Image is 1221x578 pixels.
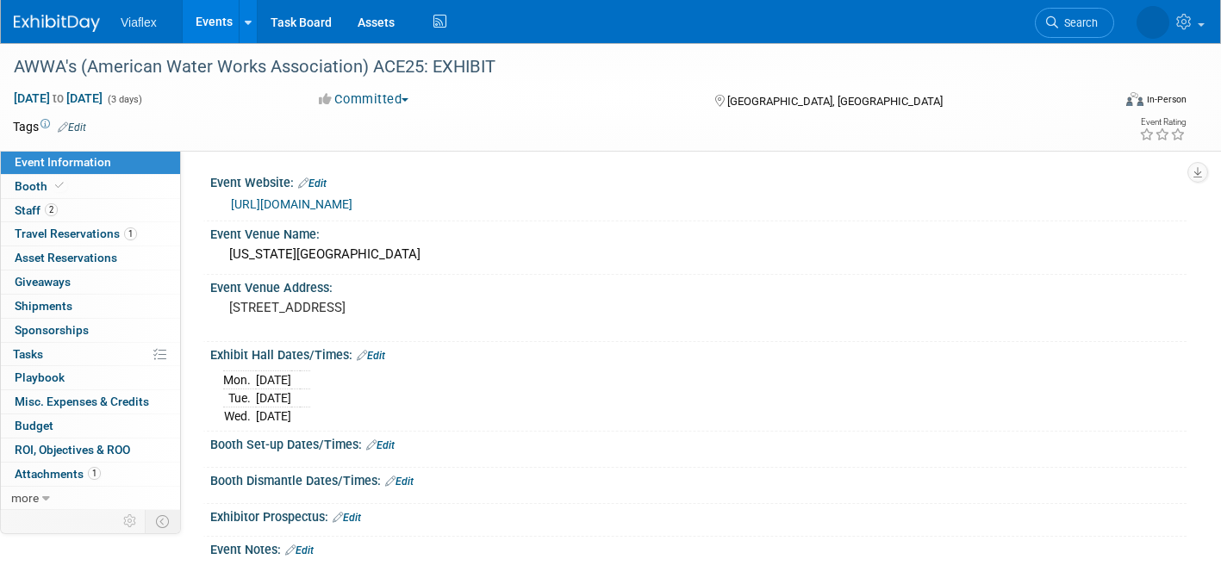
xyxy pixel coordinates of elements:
a: Staff2 [1,199,180,222]
div: AWWA's (American Water Works Association) ACE25: EXHIBIT [8,52,1087,83]
td: [DATE] [256,371,291,389]
button: Committed [313,90,415,109]
a: Attachments1 [1,463,180,486]
a: more [1,487,180,510]
span: more [11,491,39,505]
div: Event Website: [210,170,1187,192]
span: (3 days) [106,94,142,105]
td: Tue. [223,389,256,407]
a: Edit [298,177,327,190]
div: Event Venue Name: [210,221,1187,243]
span: Travel Reservations [15,227,137,240]
span: [GEOGRAPHIC_DATA], [GEOGRAPHIC_DATA] [727,95,943,108]
span: ROI, Objectives & ROO [15,443,130,457]
div: In-Person [1146,93,1187,106]
a: [URL][DOMAIN_NAME] [231,197,352,211]
a: Travel Reservations1 [1,222,180,245]
span: to [50,91,66,105]
a: Event Information [1,151,180,174]
a: Edit [285,544,314,556]
td: Toggle Event Tabs [146,510,181,532]
div: Event Venue Address: [210,275,1187,296]
a: Asset Reservations [1,246,180,270]
div: [US_STATE][GEOGRAPHIC_DATA] [223,241,1174,268]
td: Wed. [223,407,256,426]
a: Edit [385,475,414,488]
span: Staff [15,203,58,217]
pre: [STREET_ADDRESS] [229,300,598,315]
a: Giveaways [1,270,180,294]
div: Exhibitor Prospectus: [210,504,1187,526]
img: Format-Inperson.png [1126,92,1143,106]
td: [DATE] [256,407,291,426]
a: Budget [1,414,180,438]
span: 1 [124,227,137,240]
div: Booth Set-up Dates/Times: [210,432,1187,454]
a: Edit [366,439,395,451]
div: Exhibit Hall Dates/Times: [210,342,1187,364]
a: Edit [357,350,385,362]
span: Playbook [15,370,65,384]
a: ROI, Objectives & ROO [1,438,180,462]
a: Misc. Expenses & Credits [1,390,180,413]
span: Attachments [15,467,101,481]
div: Event Notes: [210,537,1187,559]
span: Event Information [15,155,111,169]
a: Sponsorships [1,319,180,342]
span: [DATE] [DATE] [13,90,103,106]
i: Booth reservation complete [55,181,64,190]
span: Asset Reservations [15,251,117,264]
span: Budget [15,419,53,432]
a: Edit [58,121,86,134]
td: Mon. [223,371,256,389]
span: 2 [45,203,58,216]
span: 1 [88,467,101,480]
div: Event Format [1012,90,1187,115]
a: Search [1035,8,1114,38]
div: Booth Dismantle Dates/Times: [210,468,1187,490]
span: Sponsorships [15,323,89,337]
td: [DATE] [256,389,291,407]
a: Playbook [1,366,180,389]
span: Shipments [15,299,72,313]
span: Tasks [13,347,43,361]
img: ExhibitDay [14,15,100,32]
a: Edit [333,512,361,524]
span: Booth [15,179,67,193]
td: Personalize Event Tab Strip [115,510,146,532]
div: Event Rating [1139,118,1186,127]
td: Tags [13,118,86,135]
a: Booth [1,175,180,198]
span: Viaflex [121,16,157,29]
a: Shipments [1,295,180,318]
span: Misc. Expenses & Credits [15,395,149,408]
span: Search [1058,16,1098,29]
span: Giveaways [15,275,71,289]
a: Tasks [1,343,180,366]
img: David Tesch [1137,6,1169,39]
